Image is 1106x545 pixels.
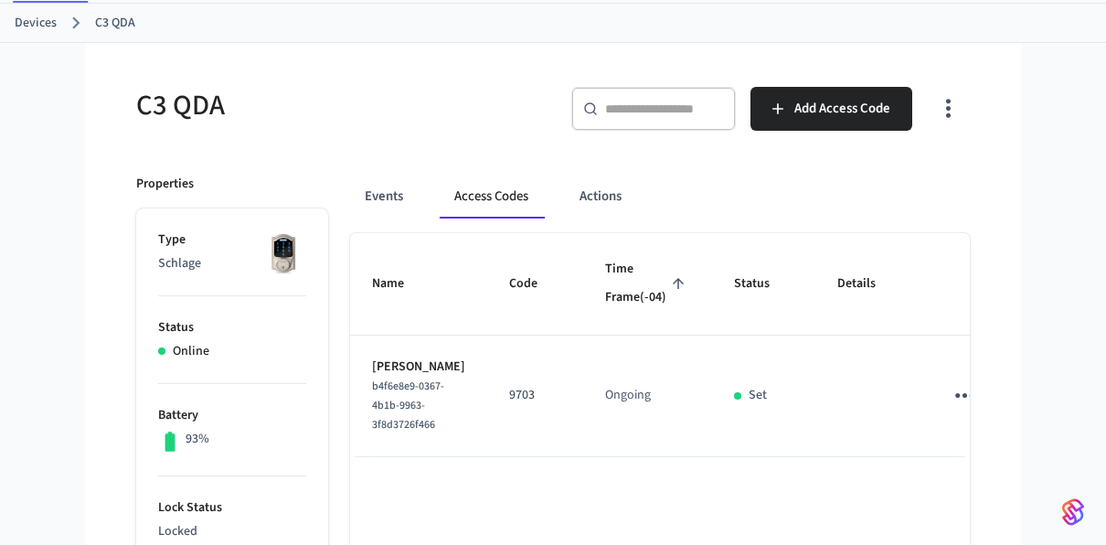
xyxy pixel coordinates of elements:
p: Locked [158,522,306,541]
a: Devices [15,14,57,33]
img: SeamLogoGradient.69752ec5.svg [1062,497,1084,527]
p: Online [173,342,209,361]
p: Schlage [158,254,306,273]
span: Code [509,270,561,298]
div: ant example [350,175,970,219]
span: Status [734,270,793,298]
p: Type [158,230,306,250]
button: Access Codes [440,175,543,219]
img: Schlage Sense Smart Deadbolt with Camelot Trim, Front [261,230,306,276]
span: Time Frame(-04) [605,255,690,313]
span: Add Access Code [794,97,890,121]
p: 93% [186,430,209,449]
p: Status [158,318,306,337]
p: Battery [158,406,306,425]
h5: C3 QDA [136,87,542,124]
span: Details [837,270,899,298]
button: Actions [565,175,636,219]
p: Lock Status [158,498,306,518]
button: Add Access Code [750,87,912,131]
p: [PERSON_NAME] [372,358,465,377]
td: Ongoing [583,336,712,457]
p: Properties [136,175,194,194]
button: Events [350,175,418,219]
span: b4f6e8e9-0367-4b1b-9963-3f8d3726f466 [372,379,444,433]
table: sticky table [350,233,1059,457]
span: Name [372,270,428,298]
p: Set [749,386,767,405]
a: C3 QDA [95,14,135,33]
p: 9703 [509,386,561,405]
